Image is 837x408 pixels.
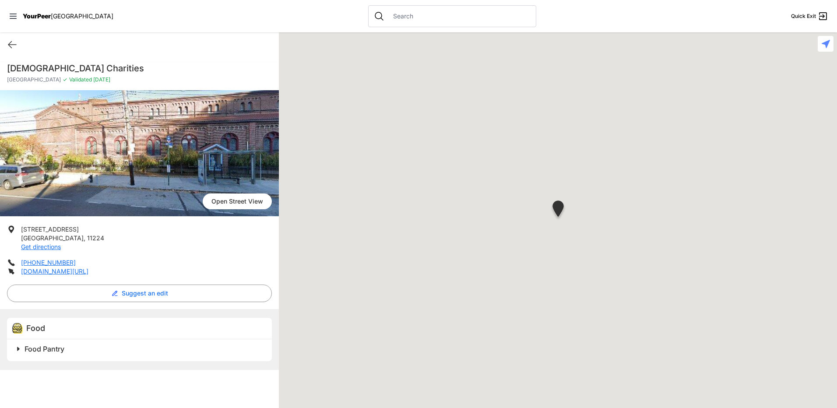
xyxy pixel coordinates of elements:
span: ✓ [63,76,67,83]
a: Get directions [21,243,61,250]
span: Validated [69,76,92,83]
span: [GEOGRAPHIC_DATA] [51,12,113,20]
span: [GEOGRAPHIC_DATA] [21,234,84,242]
span: Food Pantry [25,345,64,353]
span: , [84,234,85,242]
span: [GEOGRAPHIC_DATA] [7,76,61,83]
button: Suggest an edit [7,285,272,302]
span: Food [26,324,45,333]
span: YourPeer [23,12,51,20]
span: Open Street View [203,193,272,209]
h1: [DEMOGRAPHIC_DATA] Charities [7,62,272,74]
span: Quick Exit [791,13,816,20]
span: 11224 [87,234,104,242]
input: Search [388,12,531,21]
a: [DOMAIN_NAME][URL] [21,267,88,275]
a: [PHONE_NUMBER] [21,259,76,266]
span: [STREET_ADDRESS] [21,225,79,233]
a: YourPeer[GEOGRAPHIC_DATA] [23,14,113,19]
span: [DATE] [92,76,110,83]
a: Quick Exit [791,11,828,21]
span: Suggest an edit [122,289,168,298]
